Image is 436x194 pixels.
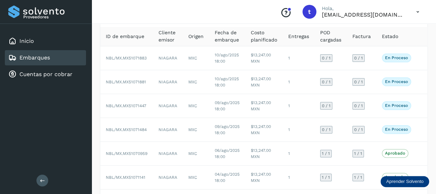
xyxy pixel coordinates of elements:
span: 0 / 1 [354,128,363,132]
div: Embarques [5,50,86,65]
span: 1 / 1 [354,151,362,156]
span: NBL/MX.MX51071881 [106,80,146,84]
span: 0 / 1 [354,56,363,60]
span: POD cargadas [320,29,341,44]
span: ID de embarque [106,33,144,40]
td: MXC [183,46,209,70]
span: 0 / 1 [322,128,331,132]
td: 1 [283,70,315,94]
span: Entregas [288,33,309,40]
p: En proceso [385,55,408,60]
td: NIAGARA [153,118,183,142]
span: NBL/MX.MX51071447 [106,103,146,108]
p: Aprender Solvento [386,179,424,184]
span: 1 / 1 [322,151,330,156]
span: 0 / 1 [354,104,363,108]
td: MXC [183,70,209,94]
span: 0 / 1 [322,80,331,84]
p: En proceso [385,127,408,132]
p: Proveedores [23,15,83,19]
p: trasportesmoncada@hotmail.com [322,11,405,18]
span: 1 / 1 [354,175,362,179]
span: 10/ago/2025 18:00 [215,53,239,64]
td: MXC [183,166,209,190]
p: Aprobado [385,175,405,179]
span: 0 / 1 [322,56,331,60]
span: 1 / 1 [322,175,330,179]
span: NBL/MX.MX51071883 [106,56,147,61]
td: $13,247.00 MXN [245,166,283,190]
a: Cuentas por cobrar [19,71,72,77]
span: NBL/MX.MX51071484 [106,127,147,132]
td: $13,247.00 MXN [245,94,283,118]
td: $13,247.00 MXN [245,118,283,142]
div: Aprender Solvento [381,176,429,187]
span: 09/ago/2025 18:00 [215,100,240,111]
td: $13,247.00 MXN [245,46,283,70]
span: Estado [382,33,398,40]
span: Factura [352,33,371,40]
p: En proceso [385,79,408,84]
td: 1 [283,46,315,70]
span: 04/ago/2025 18:00 [215,172,240,183]
td: MXC [183,94,209,118]
td: $13,247.00 MXN [245,142,283,166]
p: Aprobado [385,151,405,156]
span: 10/ago/2025 18:00 [215,76,239,87]
div: Inicio [5,34,86,49]
td: 1 [283,166,315,190]
td: NIAGARA [153,166,183,190]
td: NIAGARA [153,70,183,94]
p: Hola, [322,6,405,11]
span: 06/ago/2025 18:00 [215,148,240,159]
a: Embarques [19,54,50,61]
td: 1 [283,118,315,142]
span: NBL/MX.MX51070959 [106,151,147,156]
td: 1 [283,142,315,166]
div: Cuentas por cobrar [5,67,86,82]
td: $13,247.00 MXN [245,70,283,94]
td: NIAGARA [153,46,183,70]
span: Origen [188,33,204,40]
td: MXC [183,142,209,166]
p: En proceso [385,103,408,108]
td: NIAGARA [153,94,183,118]
td: MXC [183,118,209,142]
span: 09/ago/2025 18:00 [215,124,240,135]
td: 1 [283,94,315,118]
span: Costo planificado [251,29,277,44]
span: NBL/MX.MX51071141 [106,175,145,180]
a: Inicio [19,38,34,44]
span: Cliente emisor [159,29,177,44]
td: NIAGARA [153,142,183,166]
span: 0 / 1 [322,104,331,108]
span: Fecha de embarque [215,29,240,44]
span: 0 / 1 [354,80,363,84]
